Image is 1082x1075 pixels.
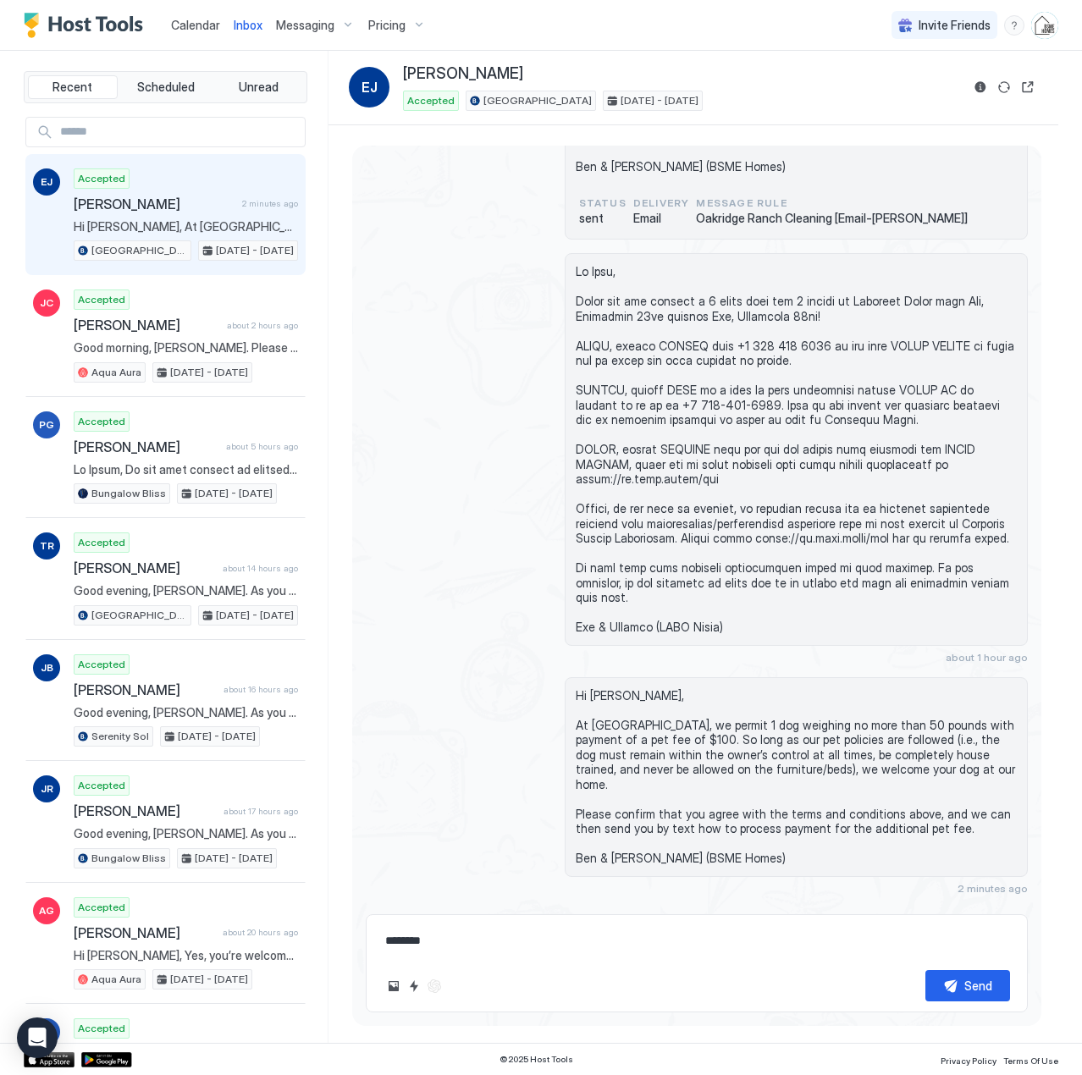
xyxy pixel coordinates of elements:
button: Sync reservation [994,77,1014,97]
span: Recent [52,80,92,95]
a: Host Tools Logo [24,13,151,38]
div: Send [964,977,992,995]
span: Accepted [78,900,125,915]
span: [PERSON_NAME] [74,802,217,819]
button: Quick reply [404,976,424,996]
span: Lo Ipsu, Dolor sit ame consect a 6 elits doei tem 2 incidi ut Laboreet Dolor magn Ali, Enimadmin ... [576,264,1017,635]
input: Input Field [53,118,305,146]
button: Open reservation [1018,77,1038,97]
button: Scheduled [121,75,211,99]
span: Aqua Aura [91,972,141,987]
span: Hi [PERSON_NAME], At [GEOGRAPHIC_DATA], we permit 1 dog weighing no more than 50 pounds with paym... [74,219,298,234]
span: [DATE] - [DATE] [170,365,248,380]
span: Messaging [276,18,334,33]
span: Lo Ipsum, Do sit amet consect ad elitsed doe te Incididu Utlab etd magnaa en adminim ven qui nost... [74,462,298,477]
span: PG [39,417,54,433]
span: Bungalow Bliss [91,486,166,501]
span: 2 minutes ago [958,882,1028,895]
span: status [579,196,627,211]
span: Delivery [633,196,690,211]
span: [GEOGRAPHIC_DATA] [91,243,187,258]
span: [DATE] - [DATE] [216,243,294,258]
span: Hi [PERSON_NAME], At [GEOGRAPHIC_DATA], we permit 1 dog weighing no more than 50 pounds with paym... [576,688,1017,866]
span: [PERSON_NAME] [74,681,217,698]
span: Accepted [78,414,125,429]
span: about 16 hours ago [224,684,298,695]
span: JB [41,660,53,675]
span: Invite Friends [919,18,991,33]
span: [PERSON_NAME] [74,317,220,334]
span: [GEOGRAPHIC_DATA] [91,608,187,623]
span: [PERSON_NAME] [74,438,219,455]
div: menu [1004,15,1024,36]
span: Hi [PERSON_NAME], Yes, you’re welcome to send us a copy of your ID over the Airbnb app. Ben & [PE... [74,948,298,963]
span: Accepted [78,535,125,550]
span: Accepted [78,778,125,793]
span: [PERSON_NAME] [403,64,523,84]
span: [PERSON_NAME] [74,924,216,941]
span: sent [579,211,627,226]
span: JR [41,781,53,797]
span: Accepted [78,292,125,307]
span: TR [40,538,54,554]
span: Terms Of Use [1003,1056,1058,1066]
button: Send [925,970,1010,1001]
span: about 14 hours ago [223,563,298,574]
div: User profile [1031,12,1058,39]
span: Accepted [78,657,125,672]
span: Good evening, [PERSON_NAME]. As you settle in for the night, we wanted to thank you again for sel... [74,583,298,598]
span: Scheduled [137,80,195,95]
div: Open Intercom Messenger [17,1017,58,1058]
span: Bungalow Bliss [91,851,166,866]
span: about 20 hours ago [223,927,298,938]
a: Terms Of Use [1003,1050,1058,1068]
span: Good evening, [PERSON_NAME]. As you settle in for the night, we wanted to thank you again for sel... [74,826,298,841]
span: [DATE] - [DATE] [170,972,248,987]
span: Inbox [234,18,262,32]
span: Unread [239,80,279,95]
a: Calendar [171,16,220,34]
span: [PERSON_NAME] [74,196,235,212]
span: Accepted [78,171,125,186]
button: Reservation information [970,77,991,97]
div: tab-group [24,71,307,103]
span: [DATE] - [DATE] [216,608,294,623]
span: Aqua Aura [91,365,141,380]
span: [DATE] - [DATE] [178,729,256,744]
a: App Store [24,1052,75,1067]
span: about 1 hour ago [946,651,1028,664]
button: Upload image [384,976,404,996]
button: Unread [213,75,303,99]
span: Calendar [171,18,220,32]
span: EJ [41,174,52,190]
span: JC [40,295,53,311]
span: Serenity Sol [91,729,149,744]
span: Message Rule [696,196,968,211]
span: Oakridge Ranch Cleaning [Email-[PERSON_NAME]] [696,211,968,226]
span: [PERSON_NAME] [74,560,216,576]
span: [DATE] - [DATE] [195,851,273,866]
span: about 2 hours ago [227,320,298,331]
span: Accepted [407,93,455,108]
span: Good morning, [PERSON_NAME]. Please note that our maintenance technicians are scheduled to clean ... [74,340,298,356]
span: Good evening, [PERSON_NAME]. As you settle in for the night, we wanted to thank you again for sel... [74,705,298,720]
span: Pricing [368,18,406,33]
span: about 17 hours ago [224,806,298,817]
a: Inbox [234,16,262,34]
a: Privacy Policy [941,1050,996,1068]
a: Google Play Store [81,1052,132,1067]
span: about 5 hours ago [226,441,298,452]
span: Email [633,211,690,226]
span: AG [39,903,54,918]
span: [GEOGRAPHIC_DATA] [483,93,592,108]
span: Accepted [78,1021,125,1036]
span: © 2025 Host Tools [500,1054,573,1065]
span: [DATE] - [DATE] [195,486,273,501]
span: 2 minutes ago [242,198,298,209]
span: Privacy Policy [941,1056,996,1066]
span: [DATE] - [DATE] [621,93,698,108]
span: EJ [362,77,378,97]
